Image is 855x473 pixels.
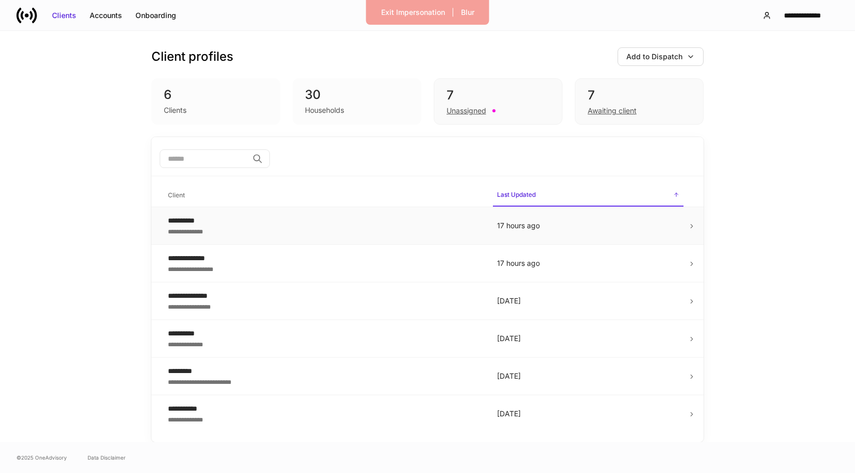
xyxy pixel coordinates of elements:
div: Clients [164,105,186,115]
div: 7 [588,87,691,104]
div: 30 [305,87,409,103]
a: Data Disclaimer [88,453,126,462]
div: Awaiting client [588,106,637,116]
div: Unassigned [447,106,486,116]
button: Clients [45,7,83,24]
div: Households [305,105,344,115]
button: Blur [454,4,481,21]
h6: Last Updated [497,190,536,199]
p: 17 hours ago [497,221,679,231]
div: 6 [164,87,268,103]
div: Clients [52,10,76,21]
h6: Client [168,190,185,200]
div: 7 [447,87,550,104]
p: [DATE] [497,333,679,344]
span: Client [164,185,485,206]
span: Last Updated [493,184,683,207]
button: Add to Dispatch [618,47,704,66]
div: Exit Impersonation [381,7,445,18]
button: Exit Impersonation [374,4,452,21]
span: © 2025 OneAdvisory [16,453,67,462]
div: Accounts [90,10,122,21]
button: Onboarding [129,7,183,24]
div: Add to Dispatch [626,52,682,62]
button: Accounts [83,7,129,24]
div: 7Unassigned [434,78,562,125]
p: 17 hours ago [497,258,679,268]
p: [DATE] [497,371,679,381]
div: 7Awaiting client [575,78,704,125]
p: [DATE] [497,409,679,419]
div: Blur [461,7,474,18]
h3: Client profiles [151,48,233,65]
div: Onboarding [135,10,176,21]
p: [DATE] [497,296,679,306]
